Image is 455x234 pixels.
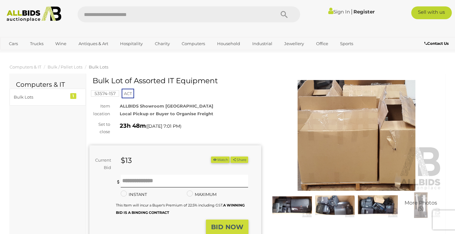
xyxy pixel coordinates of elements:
[10,64,41,69] a: Computers & IT
[353,9,375,15] a: Register
[211,157,230,163] button: Watch
[424,41,449,46] b: Contact Us
[411,6,452,19] a: Sell with us
[358,192,398,218] img: Bulk Lot of Assorted IT Equipment
[91,91,119,96] a: 53574-157
[231,157,248,163] button: Share
[178,38,209,49] a: Computers
[211,223,243,231] strong: BID NOW
[271,80,443,191] img: Bulk Lot of Assorted IT Equipment
[74,38,112,49] a: Antiques & Art
[14,93,66,101] div: Bulk Lots
[5,38,22,49] a: Cars
[187,191,216,198] label: MAXIMUM
[328,9,350,15] a: Sign In
[424,40,450,47] a: Contact Us
[120,122,146,129] strong: 23h 48m
[211,157,230,163] li: Watch this item
[315,192,355,218] img: Bulk Lot of Assorted IT Equipment
[48,64,82,69] a: Bulk / Pallet Lots
[120,103,213,109] strong: ALLBIDS Showroom [GEOGRAPHIC_DATA]
[5,49,58,60] a: [GEOGRAPHIC_DATA]
[121,156,132,165] strong: $13
[248,38,277,49] a: Industrial
[91,90,119,97] mark: 53574-157
[147,123,180,129] span: [DATE] 7:01 PM
[280,38,308,49] a: Jewellery
[151,38,174,49] a: Charity
[51,38,71,49] a: Wine
[26,38,48,49] a: Trucks
[272,192,312,218] img: Bulk Lot of Assorted IT Equipment
[85,121,115,136] div: Set to close
[146,124,181,129] span: ( )
[405,200,437,212] span: More Photos (5)
[70,93,76,99] div: 1
[401,192,441,218] a: More Photos(5)
[116,38,147,49] a: Hospitality
[16,81,80,88] h2: Computers & IT
[89,157,116,172] div: Current Bid
[4,6,64,22] img: Allbids.com.au
[268,6,300,22] button: Search
[116,203,245,215] small: This Item will incur a Buyer's Premium of 22.5% including GST.
[89,64,108,69] a: Bulk Lots
[312,38,332,49] a: Office
[85,102,115,117] div: Item location
[336,38,357,49] a: Sports
[10,89,86,106] a: Bulk Lots 1
[122,89,134,98] span: ACT
[213,38,244,49] a: Household
[401,192,441,218] img: Bulk Lot of Assorted IT Equipment
[351,8,353,15] span: |
[121,191,147,198] label: INSTANT
[120,111,213,116] strong: Local Pickup or Buyer to Organise Freight
[93,77,260,85] h1: Bulk Lot of Assorted IT Equipment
